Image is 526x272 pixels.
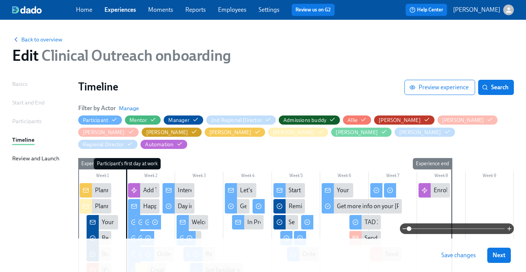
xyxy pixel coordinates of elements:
div: Hide Ravi [399,129,441,136]
button: Review us on G2 [292,4,335,16]
div: Hide Mentor [130,117,147,124]
div: TAD 30 Day Action Plan [349,215,381,229]
a: Reports [185,6,206,13]
div: Start your Go-Live Month strong 💪 [289,186,381,195]
button: Preview experience [404,80,475,95]
div: Participant's first day at work [94,158,161,169]
div: Interested in joining the Rural Outreach Think Tank? [163,183,194,198]
div: Basics [12,80,27,88]
a: dado [12,6,76,14]
div: Week 8 [417,172,465,182]
img: dado [12,6,42,14]
span: Search [483,84,509,91]
div: Day in the Life of an Outreach Rep Video [178,202,281,210]
div: Enroll in PB Certification [434,186,497,195]
div: Hide Allie [348,117,357,124]
button: Back to overview [12,36,62,43]
div: Admissions buddy [283,117,326,124]
div: Reminder to fill out 30 day manager feedback survey. [273,199,305,213]
div: Experience start [78,158,119,169]
span: Help Center [409,6,443,14]
div: Add TAD to TAD Email Group [128,183,160,198]
div: Your new hire {{ participant.fullName }} starts work next week [102,218,261,226]
div: Happy first day from the Outreach Training Team! [128,199,160,213]
div: Hide Rachel [336,129,378,136]
div: Start and End [12,98,44,107]
div: Hide Regional Director [83,141,124,148]
div: Week 2 [126,172,175,182]
div: Your new hire {{ participant.fullName }} starts work next week [87,215,118,229]
div: Participants [12,117,41,125]
div: Experience end [413,158,452,169]
button: [PERSON_NAME] [331,128,392,137]
button: [PERSON_NAME] [453,5,514,15]
button: Participant [78,115,122,125]
h1: Timeline [78,80,404,93]
div: Hide Priscilla [273,129,315,136]
a: Settings [259,6,280,13]
div: Hide Erica [146,129,188,136]
div: Week 9 [466,172,514,182]
div: Interested in joining the Rural Outreach Think Tank? [178,186,312,195]
div: Happy first day from the Outreach Training Team! [143,202,271,210]
div: Review and Launch [12,154,59,163]
h6: Filter by Actor [78,104,116,112]
div: Let's get started with week 3 🚀 [225,183,256,198]
h1: Edit [12,46,231,65]
div: Get more info on your [PERSON_NAME] accounts via Zoom Info [322,199,401,213]
button: Regional Director [78,140,137,149]
p: [PERSON_NAME] [453,6,500,14]
button: Admissions buddy [279,115,340,125]
button: [PERSON_NAME] [438,115,498,125]
a: Experiences [104,6,136,13]
button: 2nd Regional Director [206,115,276,125]
button: Next [487,248,511,263]
button: Allie [343,115,371,125]
div: Timeline [12,136,35,144]
a: Home [76,6,92,13]
div: Send Prospecting Certification Scorecard for {{ participant.firstName }} {{ participant.lastName }} [273,215,298,229]
div: Welcome to your second week! [192,218,272,226]
div: Automation [145,141,174,148]
button: Help Center [406,4,447,16]
div: Your 30-60 day goals [322,183,353,198]
div: Read about our expectations for new hires [102,234,210,242]
div: TAD 30 Day Action Plan [365,218,425,226]
div: In Preparation for Week 4 [232,215,264,229]
div: Hide Amanda [379,117,421,124]
div: Welcome to your second week! [177,215,208,229]
div: Week 7 [369,172,417,182]
div: Start your Go-Live Month strong 💪 [273,183,305,198]
span: Save changes [441,251,476,259]
div: Hide Annie Tornabene [83,129,125,136]
div: Add TAD to TAD Email Group [143,186,218,195]
span: Next [493,251,505,259]
div: Get ready for your in-field time [240,202,319,210]
button: Automation [141,140,187,149]
button: Manage [119,104,139,112]
a: Employees [218,6,246,13]
span: Preview experience [411,84,469,91]
div: Reminder to fill out 30 day manager feedback survey. [289,202,425,210]
div: Enroll in PB Certification [419,183,450,198]
button: Search [478,80,514,95]
button: Mentor [125,115,161,125]
div: Planned vacation for {{ participant.startDate | MMMM Do, YYYY }} cohort [95,186,283,195]
div: Let's get started with week 3 🚀 [240,186,322,195]
button: [PERSON_NAME] [374,115,434,125]
div: Week 1 [78,172,126,182]
a: Moments [148,6,173,13]
div: Hide Geanne [209,129,251,136]
div: Week 4 [223,172,272,182]
div: Day in the Life of an Outreach Rep Video [163,199,194,213]
div: Week 6 [320,172,368,182]
button: [PERSON_NAME] [205,128,265,137]
div: Planned vacation for {{ participant.startDate | MMMM Do, YYYY }} cohort [80,183,111,198]
div: Your 30-60 day goals [337,186,392,195]
button: Manager [164,115,203,125]
div: Planned vacation for {{ participant.startDate | MMMM Do, YYYY }} cohort [95,202,283,210]
div: Week 3 [175,172,223,182]
div: Planned vacation for {{ participant.startDate | MMMM Do, YYYY }} cohort [80,199,111,213]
